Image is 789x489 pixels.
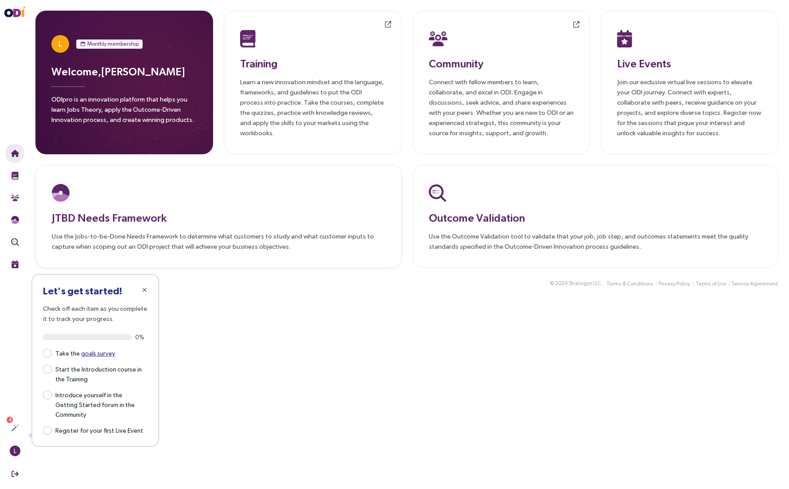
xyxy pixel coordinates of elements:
[568,279,602,288] button: Strategyn LLC
[695,279,727,289] button: Terms of Use
[429,210,762,226] h3: Outcome Validation
[11,172,19,180] img: Training
[52,348,119,358] span: Take the
[135,334,148,340] span: 0%
[5,232,24,252] button: Outcome Validation
[5,188,24,207] button: Community
[52,364,148,384] span: Start the Introduction course in the Training
[11,194,19,202] img: Community
[5,144,24,163] button: Home
[11,424,19,432] img: Actions
[659,280,690,288] span: Privacy Policy
[7,417,13,423] sup: 4
[81,350,115,357] a: goals survey
[429,77,574,138] p: Connect with fellow members to learn, collaborate, and excel in ODI. Engage in discussions, seek ...
[11,238,19,246] img: Outcome Validation
[240,30,256,47] img: Training
[240,77,385,138] p: Learn a new innovation mindset and the language, frameworks, and guidelines to put the ODI proces...
[429,231,762,251] p: Use the Outcome Validation tool to validate that your job, job step, and outcomes statements meet...
[658,279,691,289] button: Privacy Policy
[58,35,62,53] span: L
[732,280,778,288] span: Service Agreement
[11,260,19,268] img: Live Events
[14,446,16,456] span: L
[51,94,197,130] p: ODIpro is an innovation platform that helps you learn Jobs Theory, apply the Outcome-Driven Innov...
[52,389,148,419] span: Introduce yourself in the Getting Started forum in the Community
[51,63,197,79] h3: Welcome, [PERSON_NAME]
[87,39,139,48] span: Monthly membership
[8,417,12,423] span: 4
[731,279,778,289] button: Service Agreement
[11,216,19,224] img: JTBD Needs Framework
[617,55,762,71] h3: Live Events
[5,166,24,185] button: Training
[429,55,574,71] h3: Community
[569,279,601,288] span: Strategyn LLC
[606,280,653,288] span: Terms & Conditions
[5,254,24,274] button: Live Events
[5,418,24,438] button: Actions
[43,303,148,324] p: Check off each item as you complete it to track your progress.
[52,210,385,226] h3: JTBD Needs Framework
[52,425,147,435] span: Register for your first Live Event
[429,184,446,202] img: Outcome Validation
[5,441,24,461] button: L
[240,55,385,71] h3: Training
[696,280,727,288] span: Terms of Use
[550,279,603,288] div: © 2024 .
[52,231,385,251] p: Use the Jobs-to-be-Done Needs Framework to determine what customers to study and what customer in...
[43,286,148,296] h3: Let's get started!
[617,30,633,47] img: Live Events
[52,184,70,202] img: JTBD Needs Platform
[429,30,447,47] img: Community
[5,210,24,230] button: Needs Framework
[617,77,762,138] p: Join our exclusive virtual live sessions to elevate your ODI journey. Connect with experts, colla...
[5,464,24,484] button: Sign Out
[606,279,654,289] button: Terms & Conditions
